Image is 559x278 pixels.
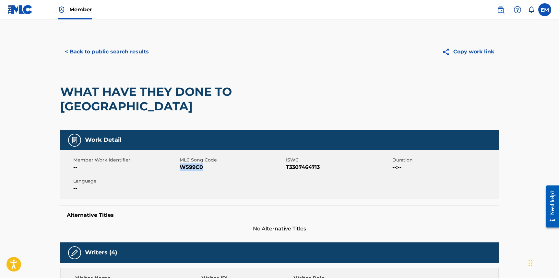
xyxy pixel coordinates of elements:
[286,157,391,163] span: ISWC
[180,163,284,171] span: W599C0
[71,249,78,257] img: Writers
[67,212,492,218] h5: Alternative Titles
[60,44,153,60] button: < Back to public search results
[8,5,33,14] img: MLC Logo
[538,3,551,16] div: User Menu
[73,178,178,184] span: Language
[60,84,323,114] h2: WHAT HAVE THEY DONE TO [GEOGRAPHIC_DATA]
[58,6,65,14] img: Top Rightsholder
[541,181,559,233] iframe: Resource Center
[529,253,532,273] div: Drag
[511,3,524,16] div: Help
[437,44,499,60] button: Copy work link
[514,6,521,14] img: help
[528,6,534,13] div: Notifications
[442,48,453,56] img: Copy work link
[286,163,391,171] span: T3307464713
[392,163,497,171] span: --:--
[497,6,505,14] img: search
[392,157,497,163] span: Duration
[85,136,121,144] h5: Work Detail
[73,163,178,171] span: --
[71,136,78,144] img: Work Detail
[60,225,499,233] span: No Alternative Titles
[69,6,92,13] span: Member
[527,247,559,278] iframe: Chat Widget
[180,157,284,163] span: MLC Song Code
[85,249,117,256] h5: Writers (4)
[73,184,178,192] span: --
[494,3,507,16] a: Public Search
[73,157,178,163] span: Member Work Identifier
